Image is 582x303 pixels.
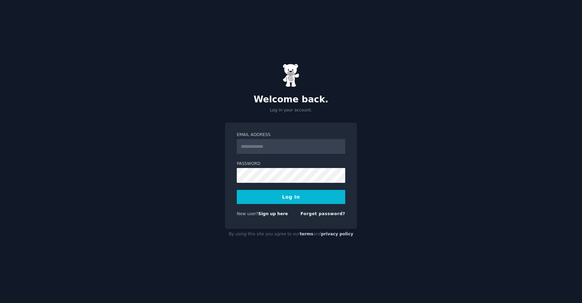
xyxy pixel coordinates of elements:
p: Log in your account. [225,107,357,113]
label: Password [237,161,345,167]
a: terms [300,232,313,236]
span: New user? [237,211,258,216]
h2: Welcome back. [225,94,357,105]
img: Gummy Bear [283,64,299,87]
a: Sign up here [258,211,288,216]
div: By using this site you agree to our and [225,229,357,240]
button: Log In [237,190,345,204]
a: Forgot password? [300,211,345,216]
a: privacy policy [321,232,353,236]
label: Email Address [237,132,345,138]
